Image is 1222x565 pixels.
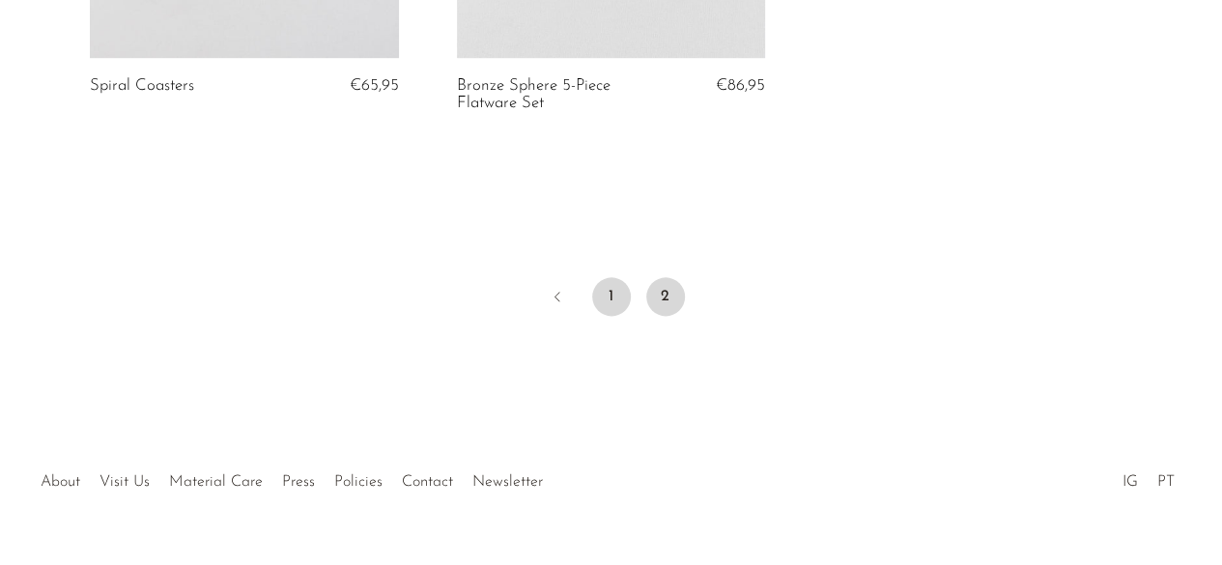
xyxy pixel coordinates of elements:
[31,459,553,495] ul: Quick links
[402,474,453,490] a: Contact
[1122,474,1137,490] a: IG
[169,474,263,490] a: Material Care
[350,77,399,94] span: €65,95
[1156,474,1174,490] a: PT
[90,77,194,95] a: Spiral Coasters
[646,277,685,316] span: 2
[41,474,80,490] a: About
[716,77,765,94] span: €86,95
[538,277,577,320] a: Previous
[457,77,662,113] a: Bronze Sphere 5-Piece Flatware Set
[1112,459,1183,495] ul: Social Medias
[592,277,631,316] a: 1
[334,474,383,490] a: Policies
[99,474,150,490] a: Visit Us
[282,474,315,490] a: Press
